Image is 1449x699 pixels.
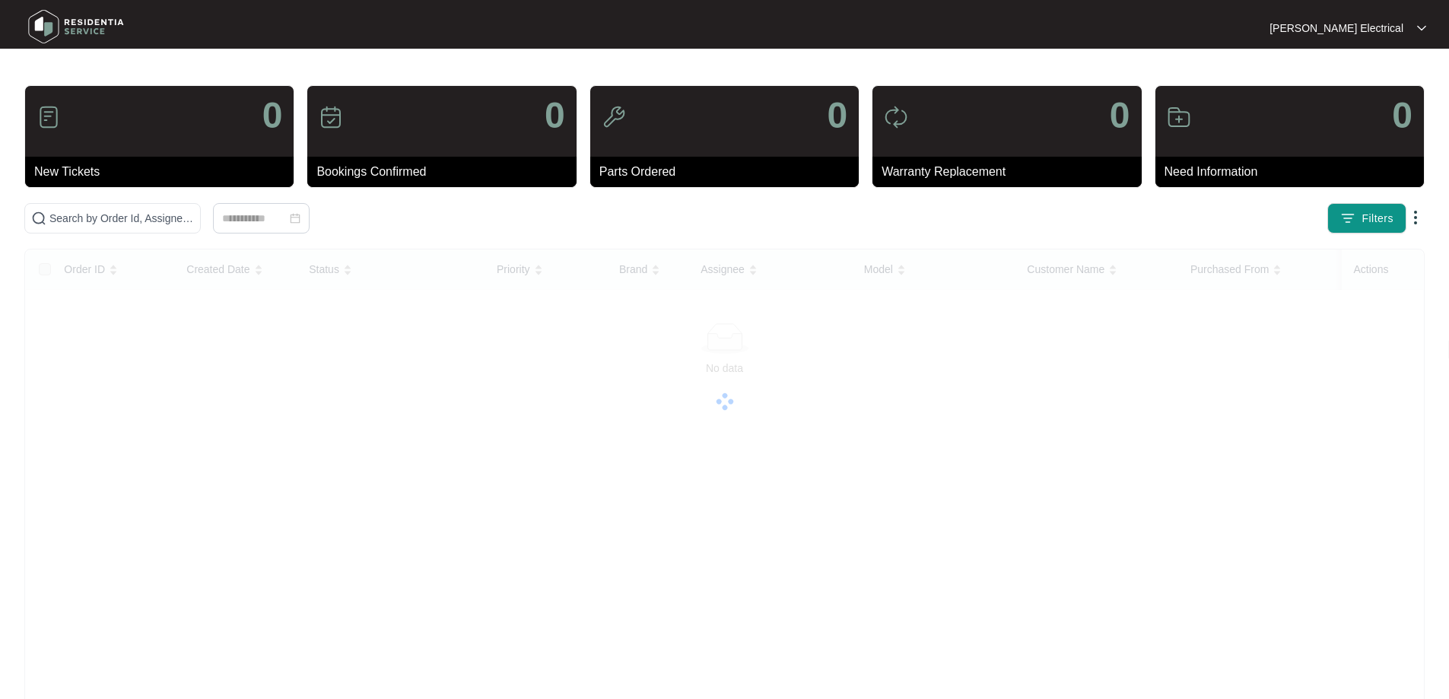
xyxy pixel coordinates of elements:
[1406,208,1425,227] img: dropdown arrow
[316,163,576,181] p: Bookings Confirmed
[49,210,194,227] input: Search by Order Id, Assignee Name, Customer Name, Brand and Model
[23,4,129,49] img: residentia service logo
[1165,163,1424,181] p: Need Information
[1362,211,1393,227] span: Filters
[1110,97,1130,134] p: 0
[602,105,626,129] img: icon
[882,163,1141,181] p: Warranty Replacement
[1167,105,1191,129] img: icon
[599,163,859,181] p: Parts Ordered
[1269,21,1403,36] p: [PERSON_NAME] Electrical
[1340,211,1355,226] img: filter icon
[31,211,46,226] img: search-icon
[34,163,294,181] p: New Tickets
[1417,24,1426,32] img: dropdown arrow
[1392,97,1412,134] p: 0
[1327,203,1406,234] button: filter iconFilters
[884,105,908,129] img: icon
[827,97,847,134] p: 0
[262,97,283,134] p: 0
[37,105,61,129] img: icon
[319,105,343,129] img: icon
[545,97,565,134] p: 0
